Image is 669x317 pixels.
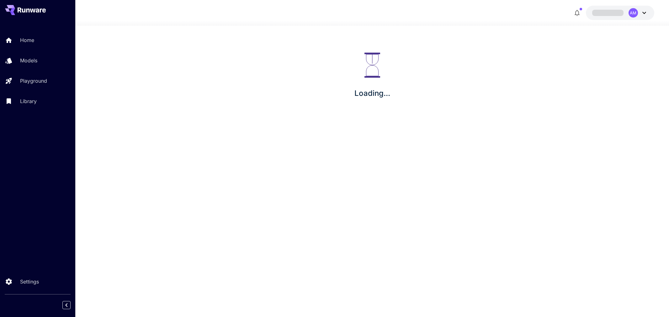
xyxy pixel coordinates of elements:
button: Collapse sidebar [62,301,71,309]
button: AM [586,6,654,20]
p: Settings [20,278,39,285]
p: Library [20,97,37,105]
div: AM [629,8,638,18]
p: Models [20,57,37,64]
div: Collapse sidebar [67,299,75,311]
p: Home [20,36,34,44]
p: Playground [20,77,47,85]
p: Loading... [354,88,390,99]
